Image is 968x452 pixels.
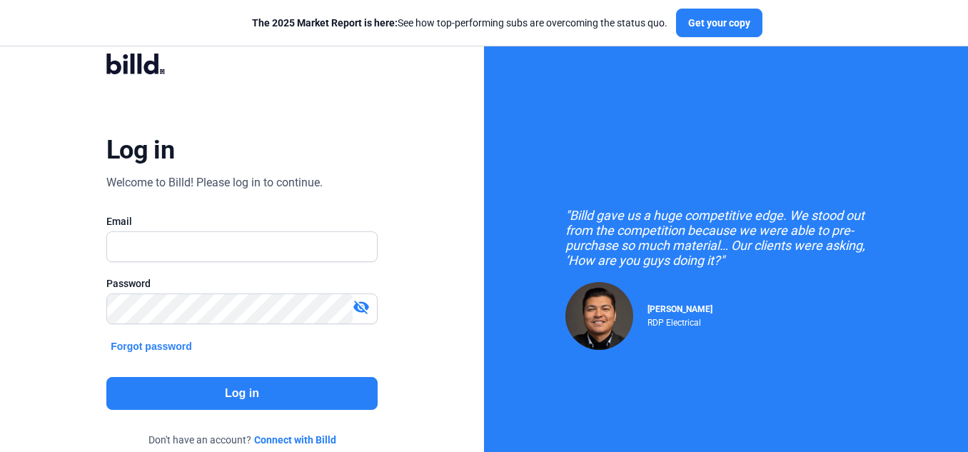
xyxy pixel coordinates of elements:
div: Don't have an account? [106,433,378,447]
img: Raul Pacheco [565,282,633,350]
div: Log in [106,134,174,166]
button: Forgot password [106,338,196,354]
span: The 2025 Market Report is here: [252,17,398,29]
div: See how top-performing subs are overcoming the status quo. [252,16,667,30]
div: Welcome to Billd! Please log in to continue. [106,174,323,191]
div: RDP Electrical [647,314,712,328]
a: Connect with Billd [254,433,336,447]
div: Password [106,276,378,291]
span: [PERSON_NAME] [647,304,712,314]
button: Log in [106,377,378,410]
button: Get your copy [676,9,762,37]
div: Email [106,214,378,228]
mat-icon: visibility_off [353,298,370,316]
div: "Billd gave us a huge competitive edge. We stood out from the competition because we were able to... [565,208,887,268]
